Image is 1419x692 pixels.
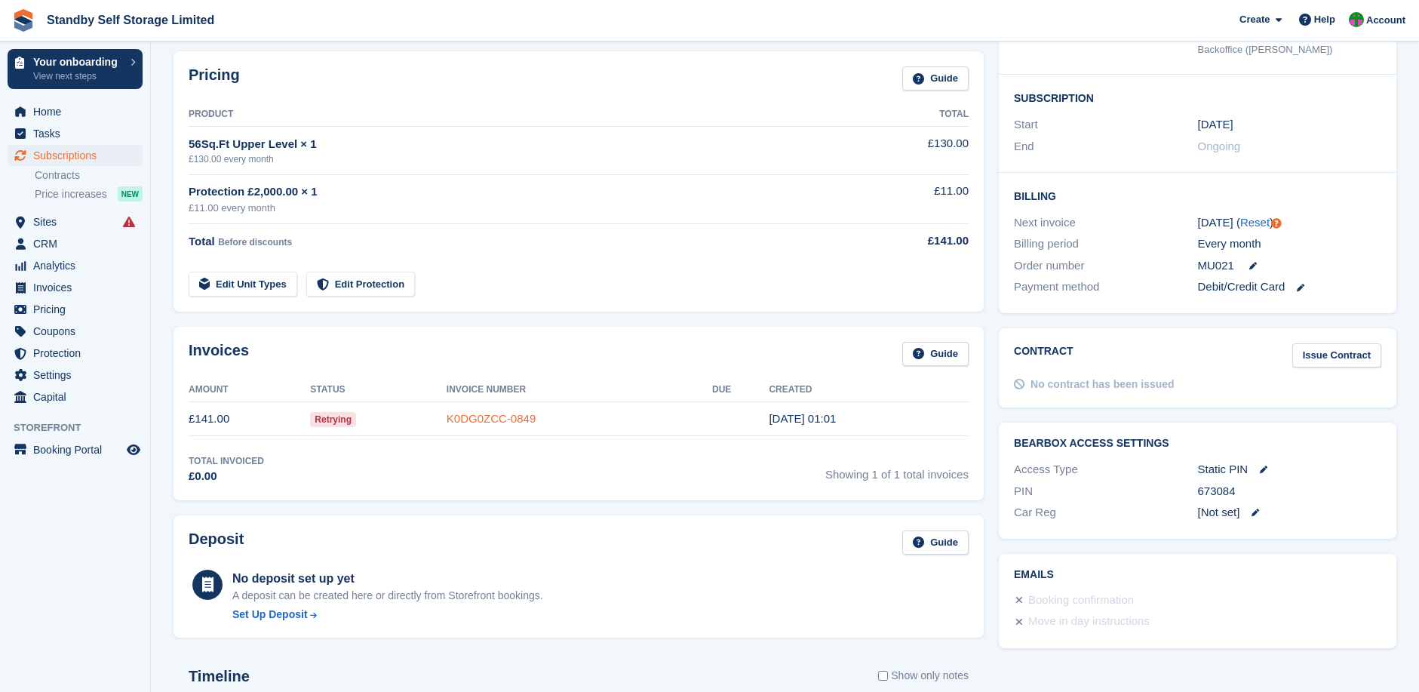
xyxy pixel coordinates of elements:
div: Booked [1014,25,1197,57]
a: Standby Self Storage Limited [41,8,220,32]
a: menu [8,386,143,408]
a: Set Up Deposit [232,607,543,623]
span: Account [1366,13,1405,28]
a: Guide [902,342,969,367]
div: Debit/Credit Card [1198,278,1381,296]
td: £130.00 [849,127,969,174]
div: Booking confirmation [1028,592,1134,610]
th: Product [189,103,849,127]
div: No contract has been issued [1030,377,1175,392]
div: [DATE] ( ) [1198,214,1381,232]
a: Issue Contract [1292,343,1381,368]
div: End [1014,138,1197,155]
span: Showing 1 of 1 total invoices [825,454,969,485]
a: Contracts [35,168,143,183]
div: Move in day instructions [1028,613,1150,631]
span: Subscriptions [33,145,124,166]
span: Pricing [33,299,124,320]
div: Set Up Deposit [232,607,308,623]
div: 673084 [1198,483,1381,500]
span: Help [1314,12,1335,27]
div: Access Type [1014,461,1197,478]
label: Show only notes [878,668,969,684]
th: Due [712,378,769,402]
th: Total [849,103,969,127]
th: Created [769,378,969,402]
div: Backoffice ([PERSON_NAME]) [1198,42,1381,57]
h2: Billing [1014,188,1381,203]
span: Booking Portal [33,439,124,460]
div: No deposit set up yet [232,570,543,588]
i: Smart entry sync failures have occurred [123,216,135,228]
span: Analytics [33,255,124,276]
a: menu [8,255,143,276]
span: Retrying [310,412,356,427]
a: menu [8,123,143,144]
span: Storefront [14,420,150,435]
div: Tooltip anchor [1270,217,1283,230]
div: Payment method [1014,278,1197,296]
div: Static PIN [1198,461,1381,478]
a: Your onboarding View next steps [8,49,143,89]
a: menu [8,299,143,320]
a: K0DG0ZCC-0849 [447,412,536,425]
div: £130.00 every month [189,152,849,166]
span: Protection [33,343,124,364]
td: £141.00 [189,402,310,436]
span: MU021 [1198,257,1234,275]
a: menu [8,439,143,460]
div: 56Sq.Ft Upper Level × 1 [189,136,849,153]
span: Home [33,101,124,122]
div: Car Reg [1014,504,1197,521]
div: £0.00 [189,468,264,485]
h2: Contract [1014,343,1073,368]
span: Settings [33,364,124,386]
a: Guide [902,66,969,91]
div: £141.00 [849,232,969,250]
div: NEW [118,186,143,201]
div: Protection £2,000.00 × 1 [189,183,849,201]
a: menu [8,364,143,386]
a: menu [8,321,143,342]
a: Price increases NEW [35,186,143,202]
input: Show only notes [878,668,888,684]
div: [Not set] [1198,504,1381,521]
div: Order number [1014,257,1197,275]
time: 2025-09-26 00:00:00 UTC [1198,116,1233,134]
h2: Emails [1014,569,1381,581]
h2: BearBox Access Settings [1014,438,1381,450]
h2: Pricing [189,66,240,91]
div: Billing period [1014,235,1197,253]
h2: Subscription [1014,90,1381,105]
th: Amount [189,378,310,402]
span: Sites [33,211,124,232]
span: Capital [33,386,124,408]
a: Edit Unit Types [189,272,297,297]
a: menu [8,277,143,298]
p: Your onboarding [33,57,123,67]
h2: Timeline [189,668,250,685]
a: Edit Protection [306,272,415,297]
th: Status [310,378,447,402]
time: 2025-09-26 00:01:00 UTC [769,412,836,425]
th: Invoice Number [447,378,712,402]
div: Total Invoiced [189,454,264,468]
a: Reset [1240,216,1270,229]
h2: Invoices [189,342,249,367]
span: Coupons [33,321,124,342]
a: menu [8,233,143,254]
span: Before discounts [218,237,292,248]
div: Next invoice [1014,214,1197,232]
span: CRM [33,233,124,254]
td: £11.00 [849,174,969,223]
a: menu [8,211,143,232]
p: A deposit can be created here or directly from Storefront bookings. [232,588,543,604]
a: menu [8,145,143,166]
p: View next steps [33,69,123,83]
img: Michelle Mustoe [1349,12,1364,27]
div: PIN [1014,483,1197,500]
div: £11.00 every month [189,201,849,216]
span: Ongoing [1198,140,1241,152]
a: Guide [902,531,969,555]
div: Every month [1198,235,1381,253]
